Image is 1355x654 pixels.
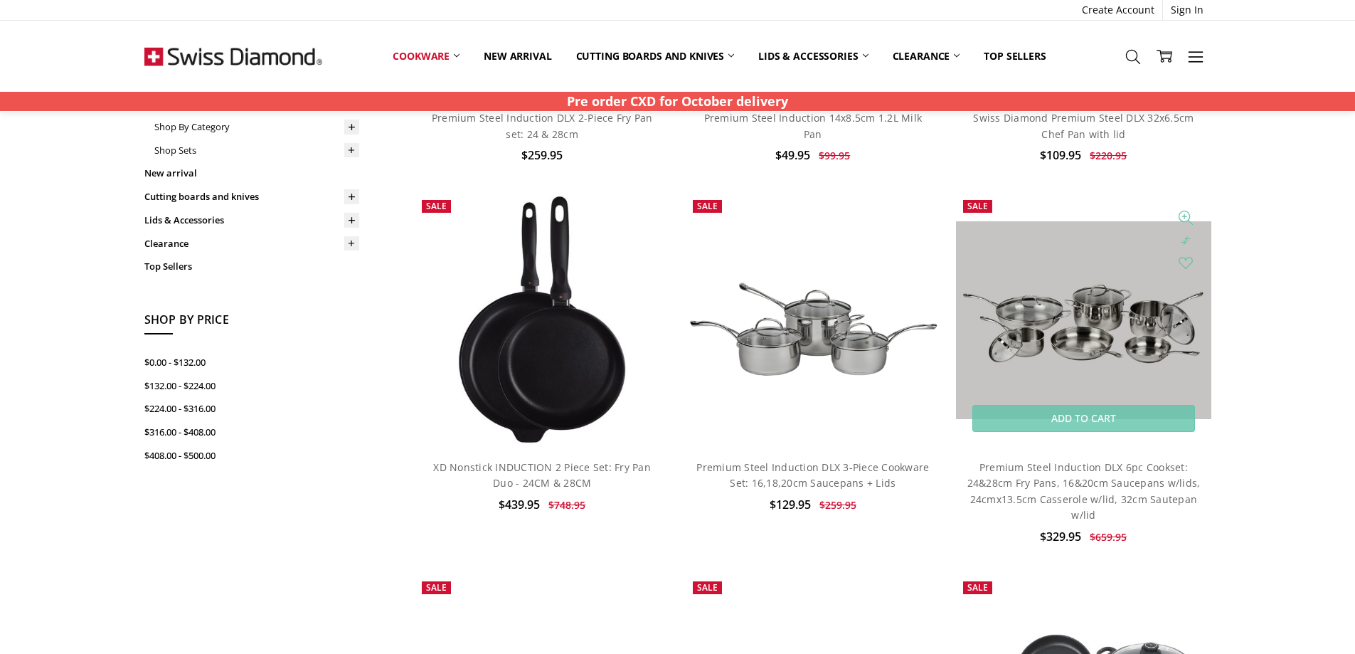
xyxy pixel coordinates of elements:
[426,581,447,594] span: Sale
[881,41,972,72] a: Clearance
[415,193,669,448] a: XD Nonstick INDUCTION 2 Piece Set: Fry Pan Duo - 24CM & 28CM
[144,185,359,209] a: Cutting boards and knives
[144,397,359,421] a: $224.00 - $316.00
[144,444,359,468] a: $408.00 - $500.00
[564,41,747,72] a: Cutting boards and knives
[697,200,718,212] span: Sale
[1090,149,1127,162] span: $220.95
[819,149,850,162] span: $99.95
[144,374,359,398] a: $132.00 - $224.00
[144,311,359,335] h5: Shop By Price
[521,147,563,163] span: $259.95
[696,460,929,490] a: Premium Steel Induction DLX 3-Piece Cookware Set: 16,18,20cm Saucepans + Lids
[433,460,651,490] a: XD Nonstick INDUCTION 2 Piece Set: Fry Pan Duo - 24CM & 28CM
[704,111,923,140] a: Premium Steel Induction 14x8.5cm 1.2L Milk Pan
[973,111,1194,140] a: Swiss Diamond Premium Steel DLX 32x6.5cm Chef Pan with lid
[972,405,1195,432] a: Add to Cart
[1040,147,1081,163] span: $109.95
[144,351,359,374] a: $0.00 - $132.00
[144,255,359,278] a: Top Sellers
[775,147,810,163] span: $49.95
[967,460,1201,522] a: Premium Steel Induction DLX 6pc Cookset: 24&28cm Fry Pans, 16&20cm Saucepans w/lids, 24cmx13.5cm ...
[499,497,540,512] span: $439.95
[144,21,322,92] img: Free Shipping On Every Order
[819,498,856,512] span: $259.95
[746,41,880,72] a: Lids & Accessories
[426,200,447,212] span: Sale
[697,581,718,594] span: Sale
[1090,530,1127,544] span: $659.95
[1040,529,1081,544] span: $329.95
[144,232,359,255] a: Clearance
[567,93,788,110] strong: Pre order CXD for October delivery
[454,193,630,448] img: XD Nonstick INDUCTION 2 Piece Set: Fry Pan Duo - 24CM & 28CM
[432,111,653,140] a: Premium Steel Induction DLX 2-Piece Fry Pan set: 24 & 28cm
[956,193,1211,448] a: Premium Steel DLX 6 pc cookware set; PSLASET06
[144,162,359,185] a: New arrival
[154,139,359,162] a: Shop Sets
[686,235,940,405] img: Premium Steel Induction DLX 3-Piece Cookware Set: 16,18,20cm Saucepans + Lids
[154,115,359,139] a: Shop By Category
[956,221,1211,420] img: Premium Steel DLX 6 pc cookware set; PSLASET06
[770,497,811,512] span: $129.95
[472,41,563,72] a: New arrival
[144,209,359,232] a: Lids & Accessories
[967,581,988,594] span: Sale
[972,41,1058,72] a: Top Sellers
[548,498,585,512] span: $748.95
[967,200,988,212] span: Sale
[686,193,940,448] a: Premium Steel Induction DLX 3-Piece Cookware Set: 16,18,20cm Saucepans + Lids
[381,41,472,72] a: Cookware
[144,421,359,444] a: $316.00 - $408.00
